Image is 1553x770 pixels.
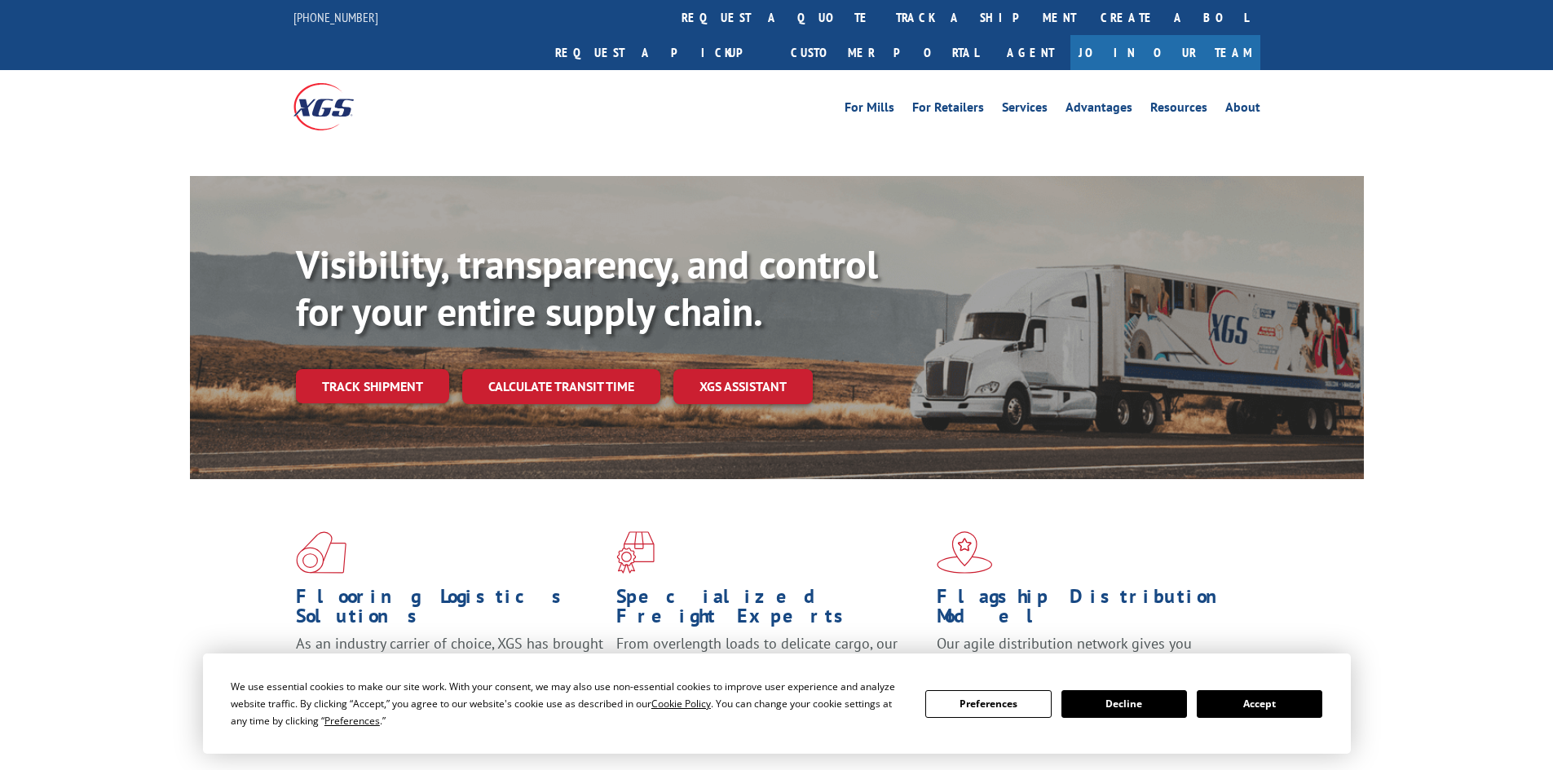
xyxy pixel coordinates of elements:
a: Request a pickup [543,35,779,70]
a: For Retailers [912,101,984,119]
img: xgs-icon-total-supply-chain-intelligence-red [296,531,346,574]
span: Preferences [324,714,380,728]
span: Our agile distribution network gives you nationwide inventory management on demand. [937,634,1237,672]
span: As an industry carrier of choice, XGS has brought innovation and dedication to flooring logistics... [296,634,603,692]
a: For Mills [845,101,894,119]
span: Cookie Policy [651,697,711,711]
button: Decline [1061,690,1187,718]
div: Cookie Consent Prompt [203,653,1351,754]
a: About [1225,101,1260,119]
a: Advantages [1065,101,1132,119]
a: Agent [990,35,1070,70]
h1: Specialized Freight Experts [616,587,924,634]
button: Accept [1197,690,1322,718]
a: Customer Portal [779,35,990,70]
a: [PHONE_NUMBER] [293,9,378,25]
button: Preferences [925,690,1051,718]
a: Resources [1150,101,1207,119]
img: xgs-icon-flagship-distribution-model-red [937,531,993,574]
img: xgs-icon-focused-on-flooring-red [616,531,655,574]
a: Join Our Team [1070,35,1260,70]
a: Track shipment [296,369,449,403]
h1: Flagship Distribution Model [937,587,1245,634]
b: Visibility, transparency, and control for your entire supply chain. [296,239,878,337]
a: Services [1002,101,1048,119]
p: From overlength loads to delicate cargo, our experienced staff knows the best way to move your fr... [616,634,924,706]
a: Calculate transit time [462,369,660,404]
h1: Flooring Logistics Solutions [296,587,604,634]
div: We use essential cookies to make our site work. With your consent, we may also use non-essential ... [231,678,906,729]
a: XGS ASSISTANT [673,369,813,404]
